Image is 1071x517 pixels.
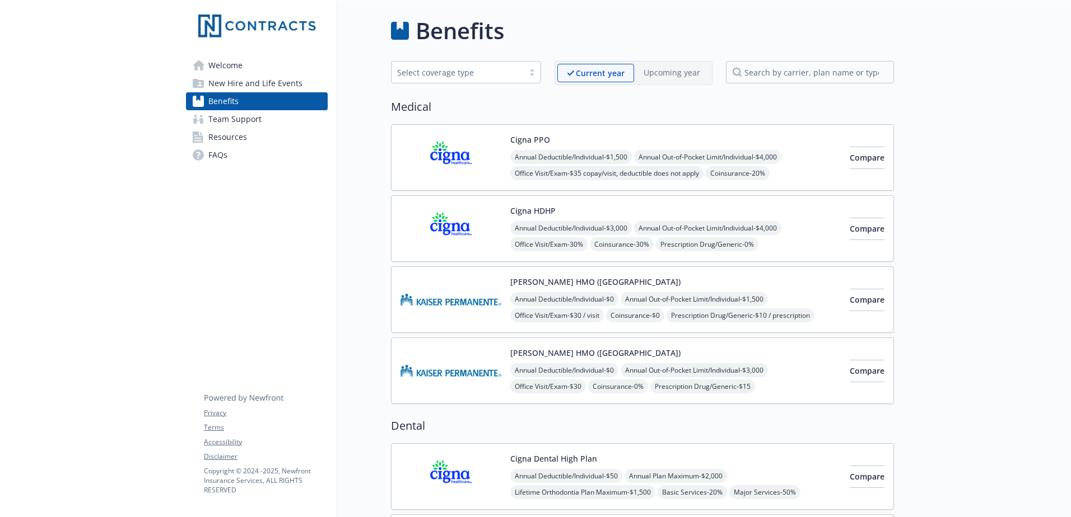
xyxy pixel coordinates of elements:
img: CIGNA carrier logo [401,134,501,181]
button: [PERSON_NAME] HMO ([GEOGRAPHIC_DATA]) [510,276,681,288]
h1: Benefits [416,14,504,48]
span: Annual Plan Maximum - $2,000 [625,469,727,483]
span: Lifetime Orthodontia Plan Maximum - $1,500 [510,485,655,499]
span: Coinsurance - 0% [588,379,648,393]
button: Cigna Dental High Plan [510,453,597,464]
span: New Hire and Life Events [208,74,302,92]
a: New Hire and Life Events [186,74,328,92]
span: Office Visit/Exam - $30 / visit [510,308,604,322]
button: Cigna HDHP [510,205,556,217]
span: Compare [850,294,884,305]
button: [PERSON_NAME] HMO ([GEOGRAPHIC_DATA]) [510,347,681,359]
span: Annual Out-of-Pocket Limit/Individual - $4,000 [634,221,781,235]
img: CIGNA carrier logo [401,453,501,500]
span: Prescription Drug/Generic - $10 / prescription [667,308,814,322]
span: Annual Deductible/Individual - $50 [510,469,622,483]
img: CIGNA carrier logo [401,205,501,252]
button: Compare [850,218,884,240]
button: Compare [850,289,884,311]
a: Benefits [186,92,328,110]
span: Compare [850,152,884,163]
span: Annual Deductible/Individual - $3,000 [510,221,632,235]
h2: Dental [391,417,894,434]
span: Office Visit/Exam - $35 copay/visit, deductible does not apply [510,166,704,180]
button: Cigna PPO [510,134,550,145]
span: Coinsurance - 20% [706,166,770,180]
button: Compare [850,147,884,169]
a: Terms [204,422,327,433]
span: Coinsurance - $0 [606,308,664,322]
span: Annual Out-of-Pocket Limit/Individual - $4,000 [634,150,781,164]
span: Prescription Drug/Generic - $15 [650,379,755,393]
img: Kaiser Permanente of Washington carrier logo [401,347,501,394]
a: Disclaimer [204,452,327,462]
span: Compare [850,223,884,234]
button: Compare [850,360,884,382]
span: Annual Deductible/Individual - $1,500 [510,150,632,164]
span: Team Support [208,110,262,128]
span: FAQs [208,146,227,164]
span: Annual Deductible/Individual - $0 [510,292,618,306]
span: Compare [850,365,884,376]
h2: Medical [391,98,894,115]
a: Accessibility [204,437,327,447]
a: Welcome [186,57,328,74]
span: Annual Deductible/Individual - $0 [510,363,618,377]
span: Welcome [208,57,243,74]
img: Kaiser Permanente Insurance Company carrier logo [401,276,501,323]
p: Upcoming year [644,67,700,78]
a: Privacy [204,408,327,418]
span: Office Visit/Exam - $30 [510,379,586,393]
span: Basic Services - 20% [658,485,727,499]
span: Resources [208,128,247,146]
span: Benefits [208,92,239,110]
span: Major Services - 50% [729,485,800,499]
input: search by carrier, plan name or type [726,61,894,83]
span: Upcoming year [634,64,710,82]
div: Select coverage type [397,67,518,78]
a: FAQs [186,146,328,164]
span: Compare [850,471,884,482]
a: Resources [186,128,328,146]
p: Copyright © 2024 - 2025 , Newfront Insurance Services, ALL RIGHTS RESERVED [204,466,327,495]
span: Annual Out-of-Pocket Limit/Individual - $1,500 [621,292,768,306]
span: Office Visit/Exam - 30% [510,237,588,251]
a: Team Support [186,110,328,128]
span: Prescription Drug/Generic - 0% [656,237,758,251]
span: Coinsurance - 30% [590,237,654,251]
span: Annual Out-of-Pocket Limit/Individual - $3,000 [621,363,768,377]
button: Compare [850,466,884,488]
p: Current year [576,67,625,79]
